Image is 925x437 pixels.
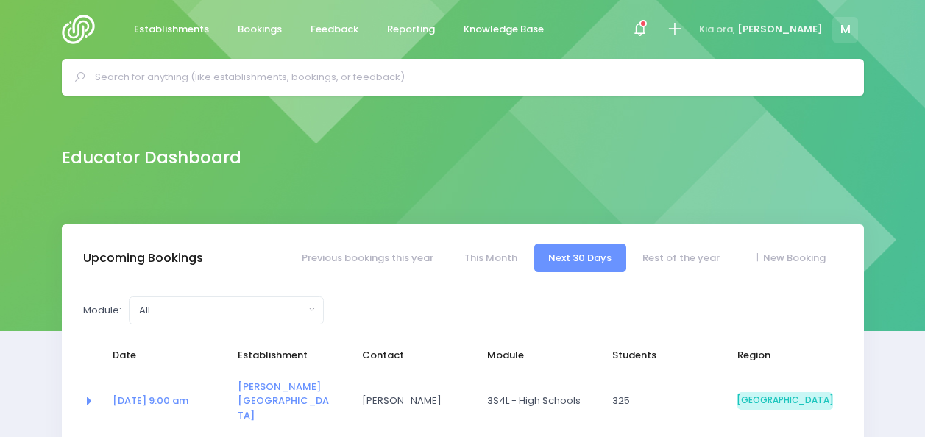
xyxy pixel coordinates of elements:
[83,251,203,266] h3: Upcoming Bookings
[487,394,583,408] span: 3S4L - High Schools
[122,15,221,44] a: Establishments
[238,348,333,363] span: Establishment
[628,244,734,272] a: Rest of the year
[129,296,324,324] button: All
[299,15,371,44] a: Feedback
[737,392,833,410] span: [GEOGRAPHIC_DATA]
[134,22,209,37] span: Establishments
[362,394,458,408] span: [PERSON_NAME]
[103,370,228,433] td: <a href="https://app.stjis.org.nz/bookings/523989" class="font-weight-bold">06 Oct at 9:00 am</a>
[95,66,843,88] input: Search for anything (like establishments, bookings, or feedback)
[737,348,833,363] span: Region
[387,22,435,37] span: Reporting
[737,244,840,272] a: New Booking
[487,348,583,363] span: Module
[113,394,188,408] a: [DATE] 9:00 am
[226,15,294,44] a: Bookings
[62,15,104,44] img: Logo
[352,370,478,433] td: Trudy Sanders
[83,303,121,318] label: Module:
[139,303,305,318] div: All
[311,22,358,37] span: Feedback
[375,15,447,44] a: Reporting
[699,22,735,37] span: Kia ora,
[238,380,329,422] a: [PERSON_NAME][GEOGRAPHIC_DATA]
[612,348,708,363] span: Students
[612,394,708,408] span: 325
[737,22,823,37] span: [PERSON_NAME]
[728,370,843,433] td: South Island
[362,348,458,363] span: Contact
[832,17,858,43] span: M
[603,370,728,433] td: 325
[238,22,282,37] span: Bookings
[113,348,208,363] span: Date
[228,370,353,433] td: <a href="https://app.stjis.org.nz/establishments/205422" class="font-weight-bold">Geraldine High ...
[478,370,603,433] td: 3S4L - High Schools
[534,244,626,272] a: Next 30 Days
[450,244,531,272] a: This Month
[452,15,556,44] a: Knowledge Base
[62,148,241,168] h2: Educator Dashboard
[464,22,544,37] span: Knowledge Base
[287,244,447,272] a: Previous bookings this year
